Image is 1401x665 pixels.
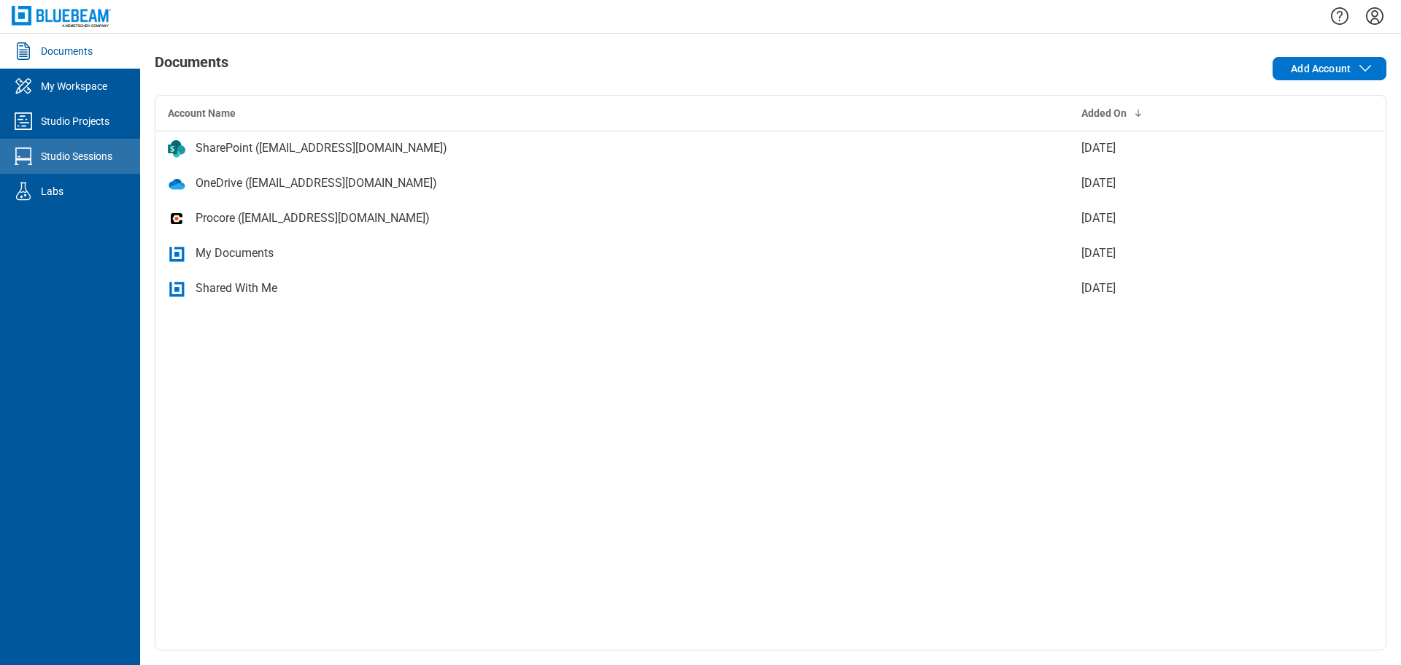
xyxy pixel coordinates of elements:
td: [DATE] [1070,271,1316,306]
svg: Labs [12,180,35,203]
div: Documents [41,44,93,58]
button: Settings [1363,4,1386,28]
div: Account Name [168,106,1058,120]
table: bb-data-table [155,96,1386,307]
img: Bluebeam, Inc. [12,6,111,27]
button: Add Account [1273,57,1386,80]
div: OneDrive ([EMAIL_ADDRESS][DOMAIN_NAME]) [196,174,437,192]
span: Add Account [1291,61,1351,76]
svg: Studio Sessions [12,145,35,168]
td: [DATE] [1070,166,1316,201]
div: Added On [1081,106,1304,120]
div: Studio Projects [41,114,109,128]
svg: Documents [12,39,35,63]
div: SharePoint ([EMAIL_ADDRESS][DOMAIN_NAME]) [196,139,447,157]
div: Labs [41,184,63,199]
div: Studio Sessions [41,149,112,164]
div: My Documents [196,245,274,262]
svg: Studio Projects [12,109,35,133]
td: [DATE] [1070,236,1316,271]
div: Procore ([EMAIL_ADDRESS][DOMAIN_NAME]) [196,210,430,227]
td: [DATE] [1070,201,1316,236]
svg: My Workspace [12,74,35,98]
div: Shared With Me [196,280,277,297]
td: [DATE] [1070,131,1316,166]
h1: Documents [155,54,228,77]
div: My Workspace [41,79,107,93]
